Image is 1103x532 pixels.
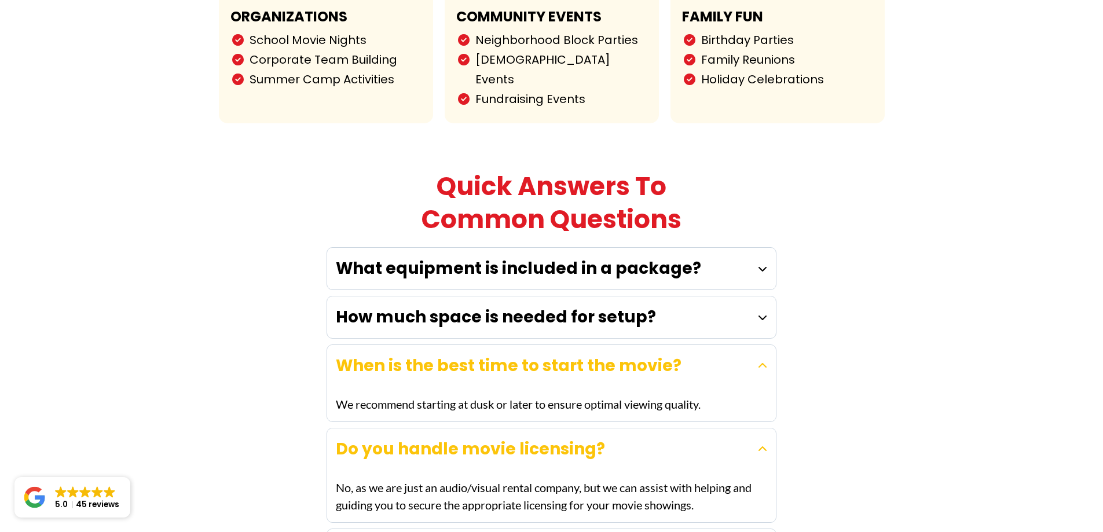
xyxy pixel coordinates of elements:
p: No, as we are just an audio/visual rental company, but we can assist with helping and guiding you... [336,479,767,513]
p: Fundraising Events [475,89,644,109]
p: Holiday Celebrations [701,69,870,89]
strong: When is the best time to start the movie? [336,354,681,377]
strong: Do you handle movie licensing? [336,438,605,460]
p: [DEMOGRAPHIC_DATA] Events [475,50,644,89]
p: We recommend starting at dusk or later to ensure optimal viewing quality. [336,395,701,413]
h1: COMMUNITY EVENTS [456,8,656,25]
h1: ORGANIZATIONS [230,8,430,25]
h1: FAMILY FUN [682,8,882,25]
p: Summer Camp Activities [250,69,419,89]
p: Family Reunions [701,50,870,69]
strong: Common Questions [422,201,681,237]
p: Corporate Team Building [250,50,419,69]
a: Close GoogleGoogleGoogleGoogleGoogle 5.045 reviews [14,477,130,518]
strong: Quick Answers To [437,168,666,204]
p: School Movie Nights [250,30,419,50]
strong: What equipment is included in a package? [336,257,701,280]
strong: How much space is needed for setup? [336,306,656,328]
p: Birthday Parties [701,30,870,50]
p: Neighborhood Block Parties [475,30,644,50]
